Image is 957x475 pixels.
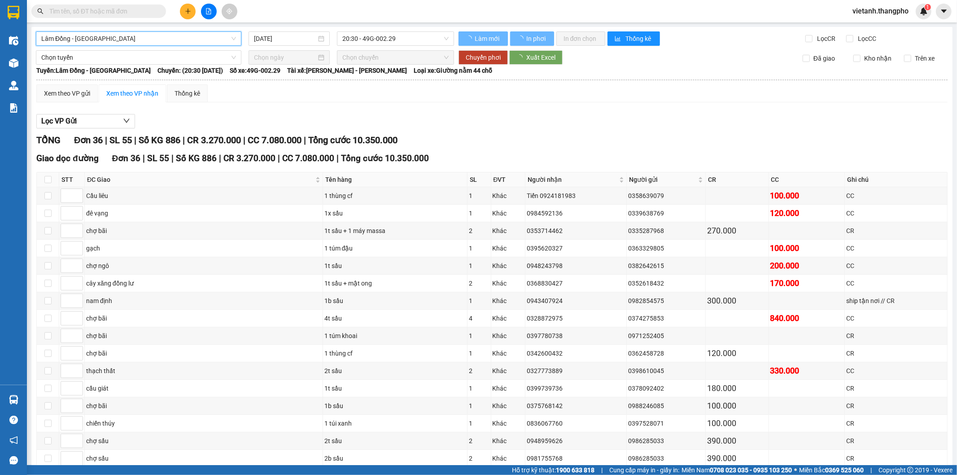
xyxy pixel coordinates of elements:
[475,34,501,44] span: Làm mới
[469,383,489,393] div: 1
[846,348,945,358] div: CR
[171,153,174,163] span: |
[846,383,945,393] div: CR
[846,243,945,253] div: CC
[615,35,622,43] span: bar-chart
[527,453,625,463] div: 0981755768
[180,4,196,19] button: plus
[323,172,468,187] th: Tên hàng
[509,50,563,65] button: Xuất Excel
[41,51,236,64] span: Chọn tuyến
[86,243,321,253] div: gạch
[628,436,704,446] div: 0986285033
[342,32,448,45] span: 20:30 - 49G-002.29
[527,191,625,201] div: Tiến 0924181983
[278,153,280,163] span: |
[469,453,489,463] div: 2
[324,191,466,201] div: 1 thùng cf
[770,207,843,220] div: 120.000
[707,382,767,395] div: 180.000
[527,208,625,218] div: 0984592136
[230,66,280,75] span: Số xe: 49G-002.29
[201,4,217,19] button: file-add
[324,401,466,411] div: 1b sầu
[324,366,466,376] div: 2t sầu
[845,5,916,17] span: vietanh.thangpho
[175,88,200,98] div: Thống kê
[86,453,321,463] div: chợ sấu
[607,31,660,46] button: bar-chartThống kê
[527,296,625,306] div: 0943407924
[628,453,704,463] div: 0986285033
[825,466,864,474] strong: 0369 525 060
[527,366,625,376] div: 0327773889
[493,401,524,411] div: Khác
[846,261,945,271] div: CC
[846,418,945,428] div: CR
[516,54,526,61] span: loading
[707,417,767,430] div: 100.000
[287,66,407,75] span: Tài xế: [PERSON_NAME] - [PERSON_NAME]
[846,226,945,236] div: CR
[870,465,872,475] span: |
[493,331,524,341] div: Khác
[493,453,524,463] div: Khác
[846,453,945,463] div: CR
[324,208,466,218] div: 1x sầu
[528,175,617,185] span: Người nhận
[157,66,223,75] span: Chuyến: (20:30 [DATE])
[799,465,864,475] span: Miền Bắc
[459,31,508,46] button: Làm mới
[222,4,237,19] button: aim
[469,436,489,446] div: 2
[59,172,85,187] th: STT
[9,416,18,424] span: question-circle
[87,175,314,185] span: ĐC Giao
[254,53,316,62] input: Chọn ngày
[139,135,180,145] span: Số KG 886
[920,7,928,15] img: icon-new-feature
[527,313,625,323] div: 0328872975
[106,88,158,98] div: Xem theo VP nhận
[469,226,489,236] div: 2
[810,53,839,63] span: Đã giao
[628,243,704,253] div: 0363329805
[226,8,232,14] span: aim
[414,66,492,75] span: Loại xe: Giường nằm 44 chỗ
[469,278,489,288] div: 2
[86,191,321,201] div: Cầu liêu
[469,313,489,323] div: 4
[243,135,245,145] span: |
[794,468,797,472] span: ⚪️
[308,135,398,145] span: Tổng cước 10.350.000
[628,366,704,376] div: 0398610045
[770,242,843,255] div: 100.000
[556,31,605,46] button: In đơn chọn
[770,277,843,290] div: 170.000
[628,348,704,358] div: 0362458728
[86,313,321,323] div: chợ bãi
[527,401,625,411] div: 0375768142
[628,296,704,306] div: 0982854575
[9,58,18,68] img: warehouse-icon
[324,296,466,306] div: 1b sầu
[527,348,625,358] div: 0342600432
[512,465,594,475] span: Hỗ trợ kỹ thuật:
[493,226,524,236] div: Khác
[707,435,767,447] div: 390.000
[846,331,945,341] div: CR
[628,313,704,323] div: 0374275853
[36,153,99,163] span: Giao dọc đường
[324,313,466,323] div: 4t sầu
[469,296,489,306] div: 1
[469,401,489,411] div: 1
[493,366,524,376] div: Khác
[628,331,704,341] div: 0971252405
[527,226,625,236] div: 0353714462
[9,103,18,113] img: solution-icon
[707,347,767,360] div: 120.000
[254,34,316,44] input: 13/10/2025
[219,153,221,163] span: |
[526,53,555,62] span: Xuất Excel
[86,383,321,393] div: cầu giát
